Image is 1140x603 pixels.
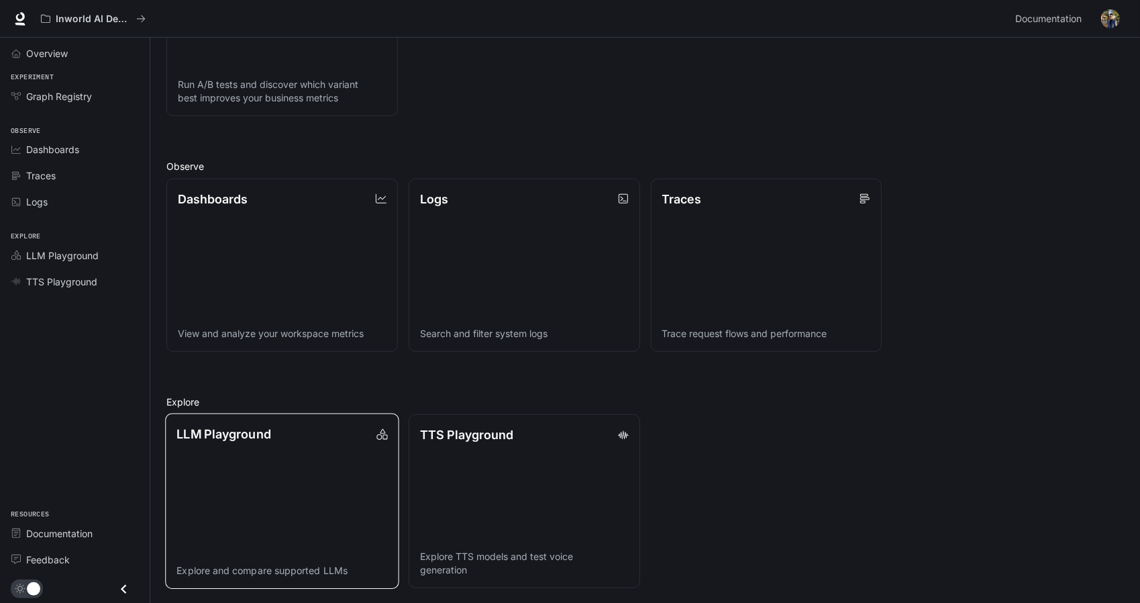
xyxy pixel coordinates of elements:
a: Documentation [1010,5,1092,32]
a: Dashboards [5,138,144,161]
span: Traces [26,169,56,183]
a: Graph Registry [5,85,144,108]
span: Graph Registry [26,89,92,103]
p: Search and filter system logs [420,327,629,340]
span: Overview [26,46,68,60]
a: Overview [5,42,144,65]
p: View and analyze your workspace metrics [178,327,386,340]
a: Feedback [5,548,144,571]
a: Logs [5,190,144,214]
span: TTS Playground [26,275,97,289]
h2: Explore [166,395,1124,409]
a: Documentation [5,522,144,545]
p: Explore and compare supported LLMs [176,564,387,577]
span: Logs [26,195,48,209]
span: Documentation [26,526,93,541]
p: Logs [420,190,448,208]
a: LLM Playground [5,244,144,267]
span: Feedback [26,553,70,567]
a: LogsSearch and filter system logs [409,179,640,353]
img: User avatar [1101,9,1120,28]
p: TTS Playground [420,426,513,444]
button: User avatar [1097,5,1124,32]
span: Documentation [1015,11,1082,28]
a: LLM PlaygroundExplore and compare supported LLMs [165,414,399,589]
a: TTS Playground [5,270,144,293]
p: Run A/B tests and discover which variant best improves your business metrics [178,78,386,105]
p: Traces [662,190,702,208]
a: TTS PlaygroundExplore TTS models and test voice generation [409,414,640,588]
button: Close drawer [109,575,139,603]
a: Traces [5,164,144,187]
p: Explore TTS models and test voice generation [420,550,629,577]
button: All workspaces [35,5,152,32]
h2: Observe [166,159,1124,173]
p: Trace request flows and performance [662,327,871,340]
a: DashboardsView and analyze your workspace metrics [166,179,398,353]
span: LLM Playground [26,248,99,263]
a: TracesTrace request flows and performance [651,179,882,353]
span: Dark mode toggle [27,581,40,596]
p: Dashboards [178,190,248,208]
span: Dashboards [26,142,79,156]
p: Inworld AI Demos [56,13,131,25]
p: LLM Playground [176,425,270,443]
